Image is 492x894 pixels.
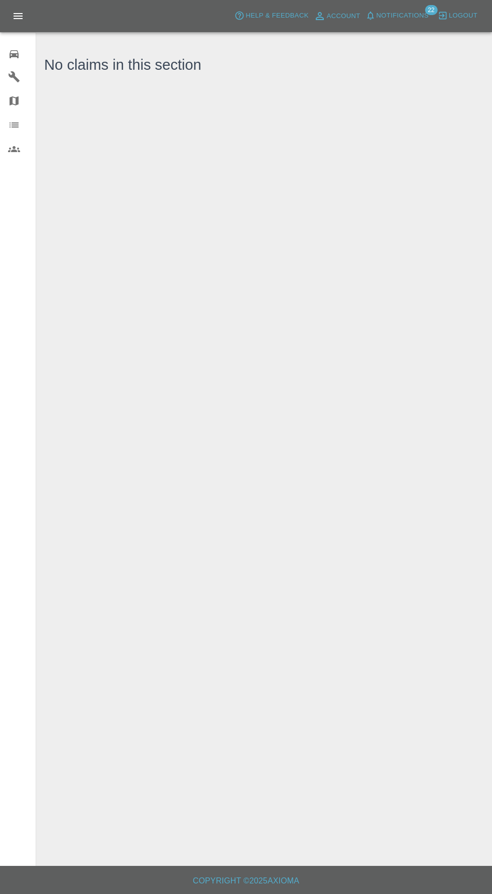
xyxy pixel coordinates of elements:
span: Account [327,11,360,22]
span: 22 [425,5,437,15]
h6: Copyright © 2025 Axioma [8,874,484,888]
button: Help & Feedback [232,8,311,24]
span: Help & Feedback [245,10,308,22]
button: Open drawer [6,4,30,28]
button: Notifications [363,8,431,24]
h3: No claims in this section [44,54,201,76]
span: Notifications [377,10,429,22]
span: Logout [449,10,477,22]
a: Account [311,8,363,24]
button: Logout [435,8,480,24]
